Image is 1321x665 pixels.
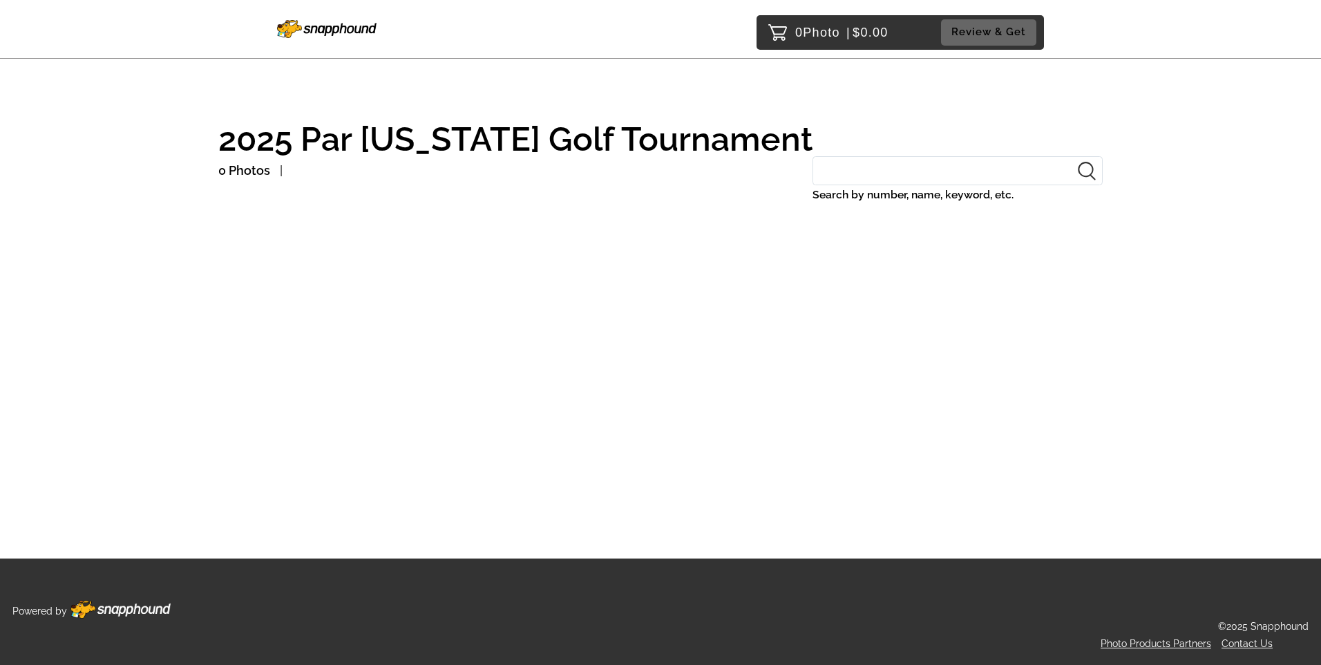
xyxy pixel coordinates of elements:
h1: 2025 Par [US_STATE] Golf Tournament [218,122,1103,156]
a: Contact Us [1222,638,1273,649]
p: 0 Photos [218,160,270,182]
span: Photo [803,21,840,44]
img: Snapphound Logo [277,20,377,38]
p: 0 $0.00 [795,21,888,44]
img: Footer [70,601,171,619]
button: Review & Get [941,19,1036,45]
label: Search by number, name, keyword, etc. [812,185,1103,205]
span: | [846,26,850,39]
a: Review & Get [941,19,1040,45]
p: ©2025 Snapphound [1218,618,1309,635]
a: Photo Products Partners [1101,638,1211,649]
p: Powered by [12,603,67,620]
